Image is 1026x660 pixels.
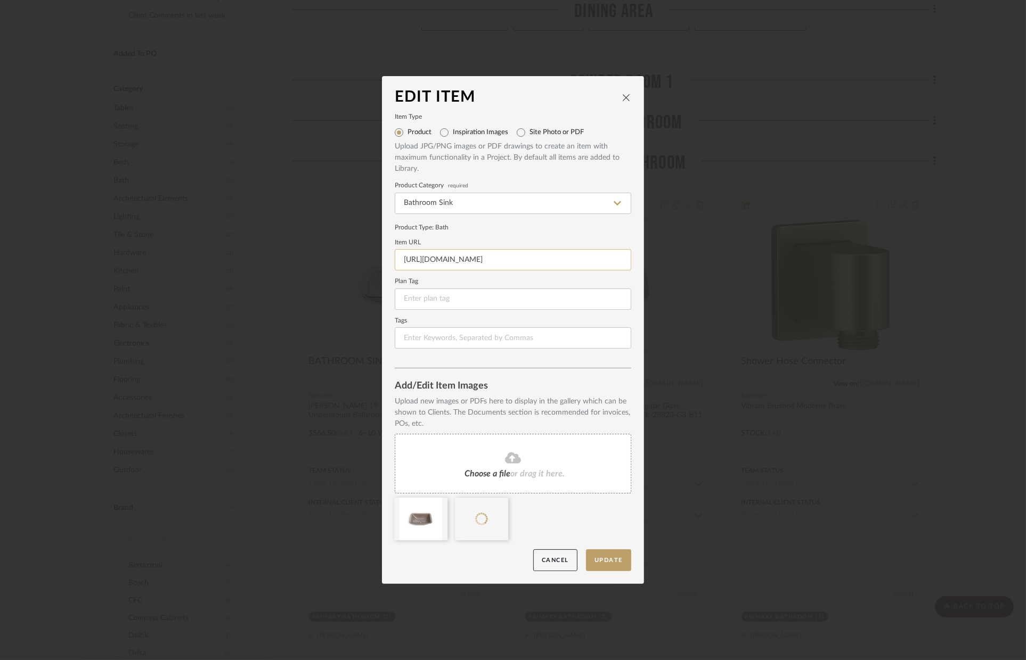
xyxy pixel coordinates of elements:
[448,184,468,188] span: required
[395,193,631,214] input: Type a category to search and select
[395,318,631,324] label: Tags
[395,381,631,392] div: Add/Edit Item Images
[395,141,631,175] div: Upload JPG/PNG images or PDF drawings to create an item with maximum functionality in a Project. ...
[465,469,510,478] span: Choose a file
[395,114,631,120] label: Item Type
[395,124,631,141] mat-radio-group: Select item type
[530,128,584,137] label: Site Photo or PDF
[395,279,631,284] label: Plan Tag
[586,549,631,571] button: Update
[408,128,431,137] label: Product
[432,224,449,230] span: : Bath
[533,549,577,571] button: Cancel
[395,89,622,106] div: Edit Item
[395,249,631,270] input: Enter URL
[395,288,631,310] input: Enter plan tag
[395,240,631,245] label: Item URL
[622,93,631,102] button: close
[395,183,631,188] label: Product Category
[395,327,631,349] input: Enter Keywords, Separated by Commas
[395,396,631,430] div: Upload new images or PDFs here to display in the gallery which can be shown to Clients. The Docum...
[510,469,565,478] span: or drag it here.
[395,222,631,232] div: Product Type
[453,128,508,137] label: Inspiration Images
